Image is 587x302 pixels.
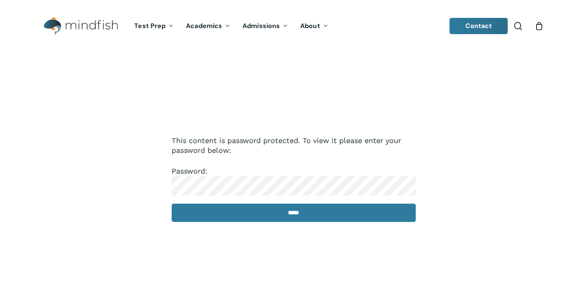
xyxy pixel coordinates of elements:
[242,22,280,30] span: Admissions
[180,23,236,30] a: Academics
[450,18,508,34] a: Contact
[172,176,416,196] input: Password:
[236,23,294,30] a: Admissions
[465,22,492,30] span: Contact
[172,167,416,189] label: Password:
[134,22,166,30] span: Test Prep
[294,23,334,30] a: About
[186,22,222,30] span: Academics
[128,23,180,30] a: Test Prep
[172,136,416,166] p: This content is password protected. To view it please enter your password below:
[300,22,320,30] span: About
[128,11,334,41] nav: Main Menu
[33,11,554,41] header: Main Menu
